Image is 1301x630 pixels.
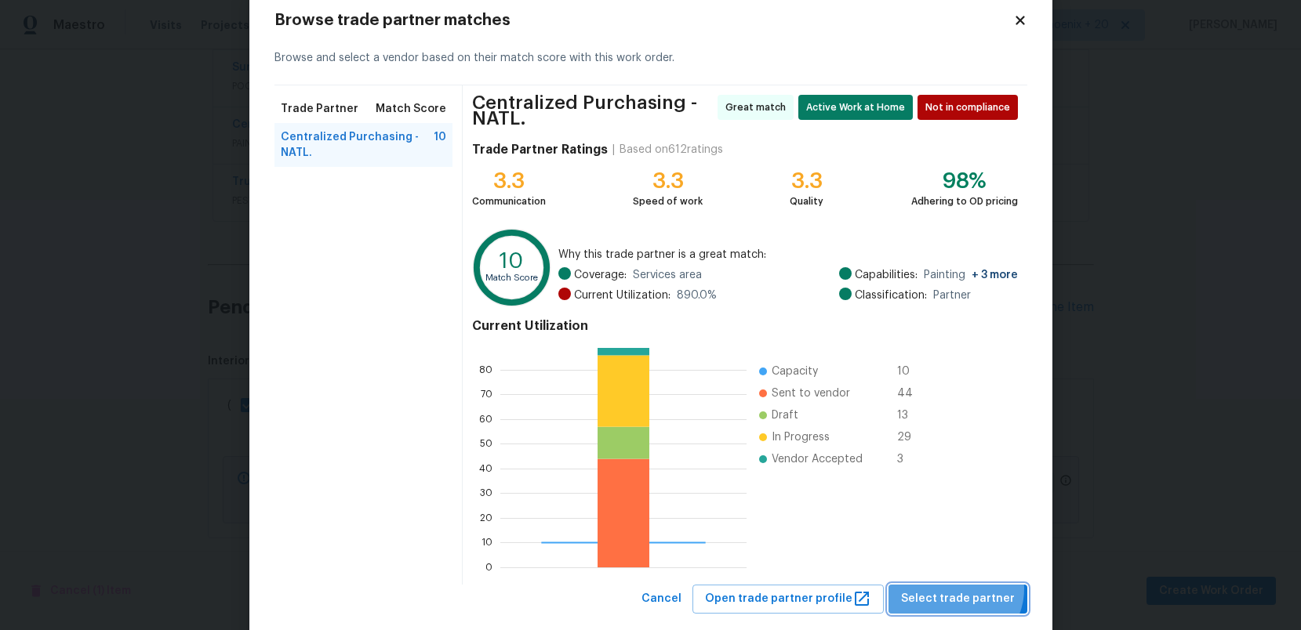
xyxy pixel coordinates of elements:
[705,589,871,609] span: Open trade partner profile
[376,101,446,117] span: Match Score
[479,415,492,424] text: 60
[772,451,863,467] span: Vendor Accepted
[924,267,1018,283] span: Painting
[901,589,1015,609] span: Select trade partner
[500,250,525,272] text: 10
[472,95,712,126] span: Centralized Purchasing - NATL.
[806,100,911,115] span: Active Work at Home
[480,488,492,498] text: 30
[608,142,620,157] div: |
[635,585,688,614] button: Cancel
[972,270,1018,281] span: + 3 more
[434,129,446,161] span: 10
[486,273,539,282] text: Match Score
[620,142,723,157] div: Based on 612 ratings
[897,451,922,467] span: 3
[911,173,1018,189] div: 98%
[790,194,823,209] div: Quality
[472,194,546,209] div: Communication
[911,194,1018,209] div: Adhering to OD pricing
[633,173,703,189] div: 3.3
[479,464,492,473] text: 40
[274,13,1013,28] h2: Browse trade partner matches
[472,173,546,189] div: 3.3
[472,142,608,157] h4: Trade Partner Ratings
[772,429,830,445] span: In Progress
[897,429,922,445] span: 29
[472,318,1017,334] h4: Current Utilization
[897,364,922,379] span: 10
[772,407,798,423] span: Draft
[692,585,884,614] button: Open trade partner profile
[772,364,818,379] span: Capacity
[281,101,358,117] span: Trade Partner
[725,100,792,115] span: Great match
[281,129,434,161] span: Centralized Purchasing - NATL.
[480,439,492,448] text: 50
[274,31,1027,85] div: Browse and select a vendor based on their match score with this work order.
[641,589,681,609] span: Cancel
[479,365,492,375] text: 80
[574,267,627,283] span: Coverage:
[933,288,971,303] span: Partner
[482,538,492,547] text: 10
[897,386,922,401] span: 44
[889,585,1027,614] button: Select trade partner
[574,288,670,303] span: Current Utilization:
[925,100,1016,115] span: Not in compliance
[481,390,492,400] text: 70
[855,288,927,303] span: Classification:
[897,407,922,423] span: 13
[558,247,1018,262] span: Why this trade partner is a great match:
[855,267,918,283] span: Capabilities:
[790,173,823,189] div: 3.3
[633,194,703,209] div: Speed of work
[677,288,717,303] span: 890.0 %
[485,563,492,572] text: 0
[633,267,702,283] span: Services area
[480,513,492,523] text: 20
[772,386,850,401] span: Sent to vendor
